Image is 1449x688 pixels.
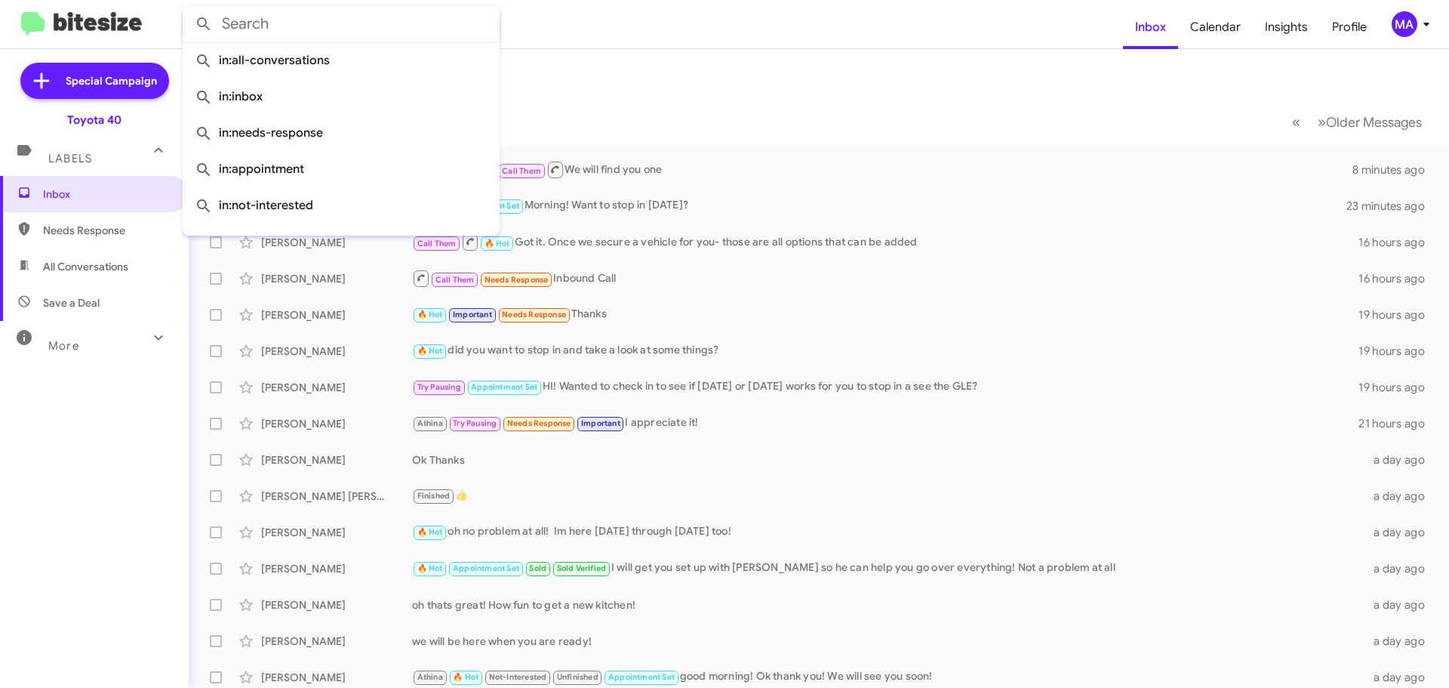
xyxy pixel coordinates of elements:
div: [PERSON_NAME] [261,235,412,250]
span: » [1318,113,1326,131]
div: oh no problem at all! Im here [DATE] through [DATE] too! [412,523,1364,541]
div: Thanks [412,306,1358,323]
span: Appointment Set [471,382,537,392]
span: « [1292,113,1300,131]
div: Ok Thanks [412,452,1364,467]
div: did you want to stop in and take a look at some things? [412,342,1358,359]
div: HI! Wanted to check in to see if [DATE] or [DATE] works for you to stop in a see the GLE? [412,378,1358,396]
span: Special Campaign [66,73,157,88]
nav: Page navigation example [1284,106,1431,137]
span: Athina [417,672,443,682]
span: 🔥 Hot [417,346,443,356]
button: Previous [1283,106,1309,137]
div: Got it. Once we secure a vehicle for you- those are all options that can be added [412,233,1358,251]
div: [PERSON_NAME] [261,597,412,612]
span: Save a Deal [43,295,100,310]
a: Calendar [1178,5,1253,49]
div: [PERSON_NAME] [261,344,412,359]
div: We will find you one [412,160,1352,179]
span: Try Pausing [417,382,461,392]
span: in:not-interested [195,187,488,224]
span: 🔥 Hot [453,672,478,682]
button: Next [1309,106,1431,137]
span: Sold Verified [557,563,607,573]
div: [PERSON_NAME] [261,670,412,685]
div: a day ago [1364,561,1437,576]
span: Important [581,418,620,428]
div: 8 minutes ago [1352,162,1437,177]
span: 🔥 Hot [417,310,443,319]
div: good morning! Ok thank you! We will see you soon! [412,668,1364,686]
div: 👍 [412,487,1364,504]
span: Try Pausing [453,418,497,428]
span: Appointment Set [453,563,519,573]
span: Call Them [502,166,541,176]
span: Needs Response [502,310,566,319]
div: a day ago [1364,670,1437,685]
div: 19 hours ago [1358,307,1437,322]
span: in:all-conversations [195,42,488,79]
div: we will be here when you are ready! [412,634,1364,649]
span: Call Them [417,239,457,248]
span: in:appointment [195,151,488,187]
div: 16 hours ago [1358,271,1437,286]
div: [PERSON_NAME] [261,525,412,540]
span: Athina [417,418,443,428]
span: 🔥 Hot [417,563,443,573]
span: in:inbox [195,79,488,115]
div: Morning! Want to stop in [DATE]? [412,197,1346,214]
span: Inbox [43,187,171,202]
span: Finished [417,491,451,501]
div: Toyota 40 [67,113,122,128]
div: I appreciate it! [412,415,1358,432]
span: in:needs-response [195,115,488,151]
div: a day ago [1364,597,1437,612]
a: Insights [1253,5,1320,49]
a: Profile [1320,5,1379,49]
span: Sold [529,563,546,573]
span: Needs Response [43,223,171,238]
div: MA [1392,11,1417,37]
span: Needs Response [485,275,549,285]
div: Inbound Call [412,269,1358,288]
div: 23 minutes ago [1346,199,1437,214]
div: [PERSON_NAME] [261,561,412,576]
div: 16 hours ago [1358,235,1437,250]
div: a day ago [1364,489,1437,504]
div: 19 hours ago [1358,380,1437,395]
div: a day ago [1364,525,1437,540]
div: I will get you set up with [PERSON_NAME] so he can help you go over everything! Not a problem at all [412,560,1364,577]
span: Important [453,310,492,319]
span: Labels [48,152,92,165]
span: 🔥 Hot [485,239,510,248]
div: [PERSON_NAME] [261,634,412,649]
span: More [48,339,79,353]
span: Call Them [435,275,475,285]
span: 🔥 Hot [417,527,443,537]
div: [PERSON_NAME] [261,416,412,431]
div: a day ago [1364,452,1437,467]
span: All Conversations [43,259,128,274]
span: Not-Interested [489,672,547,682]
span: Unfinished [557,672,598,682]
div: oh thats great! How fun to get a new kitchen! [412,597,1364,612]
span: in:sold-verified [195,224,488,260]
div: 21 hours ago [1358,416,1437,431]
button: MA [1379,11,1432,37]
div: 19 hours ago [1358,344,1437,359]
div: [PERSON_NAME] [261,307,412,322]
div: [PERSON_NAME] [261,452,412,467]
span: Appointment Set [608,672,675,682]
div: a day ago [1364,634,1437,649]
a: Special Campaign [20,63,169,99]
div: [PERSON_NAME] [261,271,412,286]
div: [PERSON_NAME] [PERSON_NAME] [261,489,412,504]
input: Search [183,6,500,42]
span: Needs Response [507,418,571,428]
span: Older Messages [1326,114,1422,131]
a: Inbox [1123,5,1178,49]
